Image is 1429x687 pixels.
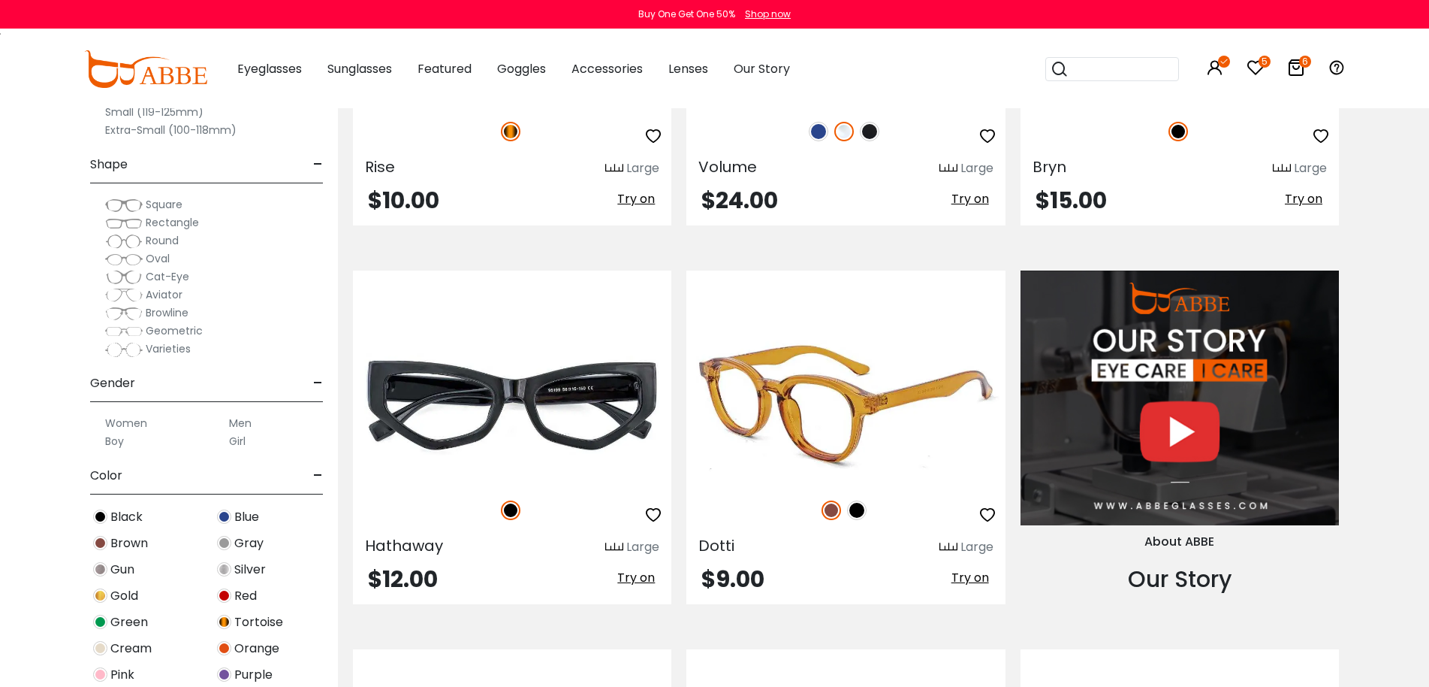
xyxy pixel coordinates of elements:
img: Gold [93,589,107,603]
div: Large [626,159,659,177]
div: Large [1294,159,1327,177]
i: 6 [1299,56,1311,68]
span: Bryn [1033,156,1066,177]
span: Geometric [146,323,203,338]
img: Brown [822,501,841,520]
button: Try on [947,568,993,588]
span: Varieties [146,341,191,356]
img: Black [1168,122,1188,141]
img: Purple [217,667,231,682]
span: Browline [146,305,188,320]
span: Brown [110,534,148,552]
img: Black Hathaway - Acetate ,Universal Bridge Fit [353,325,671,484]
div: Shop now [745,8,791,21]
img: Black [847,501,867,520]
img: Silver [217,562,231,577]
img: Oval.png [105,252,143,267]
label: Girl [229,432,246,450]
label: Small (119-125mm) [105,103,203,121]
label: Men [229,414,252,432]
span: Gold [110,587,138,605]
button: Try on [947,189,993,209]
img: Blue [217,510,231,524]
img: size ruler [605,163,623,174]
div: Our Story [1020,562,1339,596]
img: Brown [93,536,107,550]
span: Rise [365,156,395,177]
span: Dotti [698,535,734,556]
span: Red [234,587,257,605]
span: Volume [698,156,757,177]
img: Black [93,510,107,524]
img: Aviator.png [105,288,143,303]
div: Large [960,538,993,556]
img: abbeglasses.com [84,50,207,88]
span: $12.00 [368,563,438,595]
span: Cream [110,640,152,658]
img: Tortoise [217,615,231,629]
div: Large [960,159,993,177]
span: Try on [617,190,655,207]
span: $24.00 [701,184,778,216]
a: Shop now [737,8,791,20]
span: Round [146,233,179,248]
img: Geometric.png [105,324,143,339]
img: Matte Black [860,122,879,141]
img: size ruler [939,163,957,174]
span: Oval [146,251,170,266]
span: Tortoise [234,613,283,631]
button: Try on [1280,189,1327,209]
span: Green [110,613,148,631]
span: Gender [90,365,135,401]
span: Gray [234,534,264,552]
img: Orange [217,641,231,655]
img: Clear [834,122,854,141]
img: Tortoise [501,122,520,141]
span: - [313,365,323,401]
img: Round.png [105,234,143,249]
span: Try on [617,569,655,586]
img: Green [93,615,107,629]
label: Extra-Small (100-118mm) [105,121,237,139]
span: Rectangle [146,215,199,230]
img: About Us [1020,271,1339,525]
span: Gun [110,561,134,579]
a: Black Dotti - Acetate ,Universal Bridge Fit [686,325,1005,484]
div: Buy One Get One 50% [638,8,735,21]
span: Try on [1285,190,1322,207]
span: Featured [418,60,472,77]
label: Boy [105,432,124,450]
span: Cat-Eye [146,269,189,284]
button: Try on [613,568,659,588]
img: size ruler [1273,163,1291,174]
span: Eyeglasses [237,60,302,77]
span: Pink [110,666,134,684]
img: Browline.png [105,306,143,321]
span: Our Story [734,60,790,77]
span: Aviator [146,287,182,302]
span: Try on [951,190,989,207]
img: Blue [809,122,828,141]
span: Color [90,458,122,494]
span: Lenses [668,60,708,77]
img: Pink [93,667,107,682]
img: Square.png [105,198,143,213]
img: size ruler [939,542,957,553]
span: $9.00 [701,563,764,595]
span: Blue [234,508,259,526]
span: Sunglasses [327,60,392,77]
img: size ruler [605,542,623,553]
label: Women [105,414,147,432]
span: Silver [234,561,266,579]
span: Accessories [571,60,643,77]
img: Cat-Eye.png [105,270,143,285]
img: Black [501,501,520,520]
img: Red [217,589,231,603]
span: Black [110,508,143,526]
span: Hathaway [365,535,443,556]
span: Goggles [497,60,546,77]
span: Orange [234,640,279,658]
img: Gun [93,562,107,577]
span: - [313,458,323,494]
